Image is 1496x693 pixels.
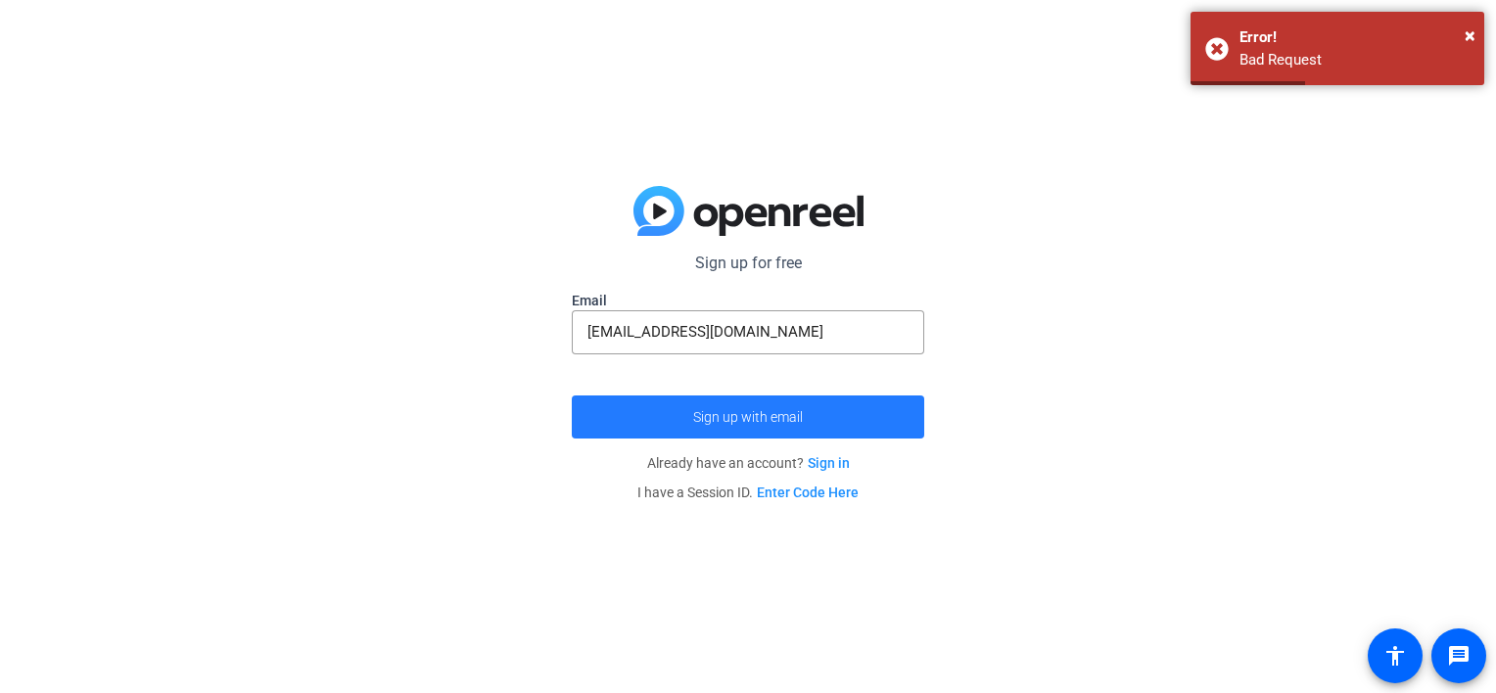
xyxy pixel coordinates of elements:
[587,320,909,344] input: Enter Email Address
[572,252,924,275] p: Sign up for free
[572,291,924,310] label: Email
[572,395,924,439] button: Sign up with email
[1239,49,1470,71] div: Bad Request
[647,455,850,471] span: Already have an account?
[633,186,864,237] img: blue-gradient.svg
[1447,644,1471,668] mat-icon: message
[808,455,850,471] a: Sign in
[1383,644,1407,668] mat-icon: accessibility
[1465,21,1475,50] button: Close
[757,485,859,500] a: Enter Code Here
[1239,26,1470,49] div: Error!
[1465,23,1475,47] span: ×
[637,485,859,500] span: I have a Session ID.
